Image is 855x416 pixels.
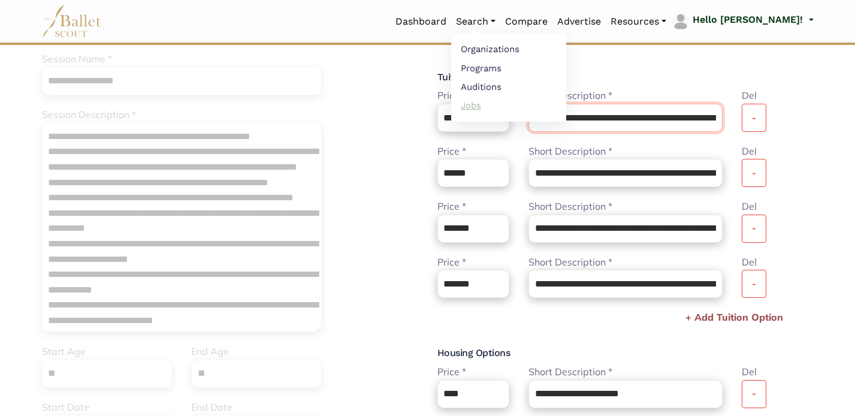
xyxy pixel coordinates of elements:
[742,270,766,298] button: -
[500,9,552,34] a: Compare
[437,144,466,159] label: Price *
[671,12,813,31] a: profile picture Hello [PERSON_NAME]!
[742,199,757,215] label: Del
[528,255,612,270] label: Short Description *
[742,380,766,408] button: -
[742,255,757,270] label: Del
[437,347,784,360] h5: Housing Options
[552,9,606,34] a: Advertise
[528,364,612,380] label: Short Description *
[528,199,612,215] label: Short Description *
[391,9,451,34] a: Dashboard
[451,96,566,114] a: Jobs
[742,159,766,187] button: -
[742,215,766,243] button: -
[451,40,566,59] a: Organizations
[685,310,783,325] p: + Add Tuition Option
[693,12,803,28] p: Hello [PERSON_NAME]!
[437,364,466,380] label: Price *
[437,71,784,84] h5: Tuition Options
[437,88,466,104] label: Price *
[606,9,671,34] a: Resources
[437,255,466,270] label: Price *
[451,34,566,122] ul: Resources
[742,104,766,132] button: -
[528,144,612,159] label: Short Description *
[742,144,757,159] label: Del
[742,88,757,104] label: Del
[451,9,500,34] a: Search
[528,88,612,104] label: Short Description *
[742,364,757,380] label: Del
[451,77,566,96] a: Auditions
[672,13,689,30] img: profile picture
[451,59,566,77] a: Programs
[437,199,466,215] label: Price *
